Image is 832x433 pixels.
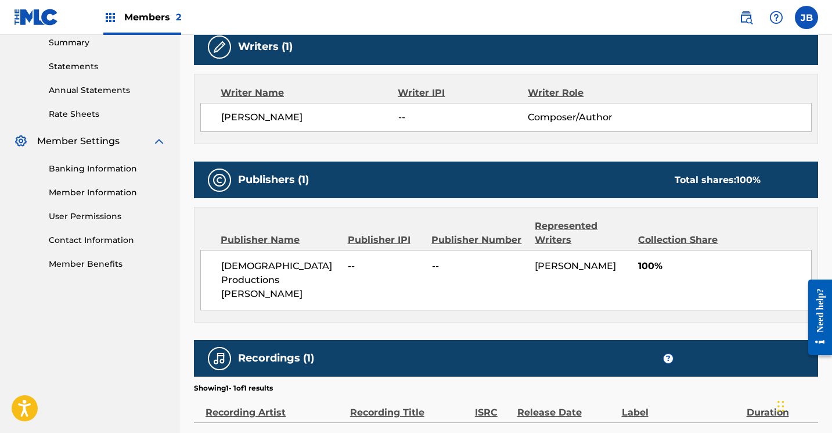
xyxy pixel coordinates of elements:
[734,6,758,29] a: Public Search
[238,40,293,53] h5: Writers (1)
[638,233,727,247] div: Collection Share
[49,258,166,270] a: Member Benefits
[528,86,646,100] div: Writer Role
[747,393,812,420] div: Duration
[517,393,616,420] div: Release Date
[221,259,339,301] span: [DEMOGRAPHIC_DATA] Productions [PERSON_NAME]
[398,86,528,100] div: Writer IPI
[664,354,673,363] span: ?
[638,259,811,273] span: 100%
[398,110,528,124] span: --
[535,219,629,247] div: Represented Writers
[777,389,784,424] div: Drag
[49,234,166,246] a: Contact Information
[221,86,398,100] div: Writer Name
[535,260,616,271] span: [PERSON_NAME]
[124,10,181,24] span: Members
[765,6,788,29] div: Help
[49,60,166,73] a: Statements
[238,173,309,187] h5: Publishers (1)
[475,393,512,420] div: ISRC
[348,259,423,273] span: --
[622,393,741,420] div: Label
[774,377,832,433] iframe: Chat Widget
[212,173,226,187] img: Publishers
[14,9,59,26] img: MLC Logo
[176,12,181,23] span: 2
[152,134,166,148] img: expand
[206,393,344,420] div: Recording Artist
[432,259,527,273] span: --
[212,40,226,54] img: Writers
[49,187,166,199] a: Member Information
[795,6,818,29] div: User Menu
[212,352,226,366] img: Recordings
[37,134,120,148] span: Member Settings
[194,383,273,393] p: Showing 1 - 1 of 1 results
[799,270,832,366] iframe: Resource Center
[528,110,646,124] span: Composer/Author
[221,233,339,247] div: Publisher Name
[431,233,526,247] div: Publisher Number
[49,210,166,223] a: User Permissions
[736,174,761,185] span: 100 %
[675,173,761,187] div: Total shares:
[221,110,398,124] span: [PERSON_NAME]
[348,233,423,247] div: Publisher IPI
[49,84,166,96] a: Annual Statements
[14,134,28,148] img: Member Settings
[350,393,469,420] div: Recording Title
[49,108,166,120] a: Rate Sheets
[49,37,166,49] a: Summary
[238,352,314,365] h5: Recordings (1)
[49,163,166,175] a: Banking Information
[739,10,753,24] img: search
[769,10,783,24] img: help
[103,10,117,24] img: Top Rightsholders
